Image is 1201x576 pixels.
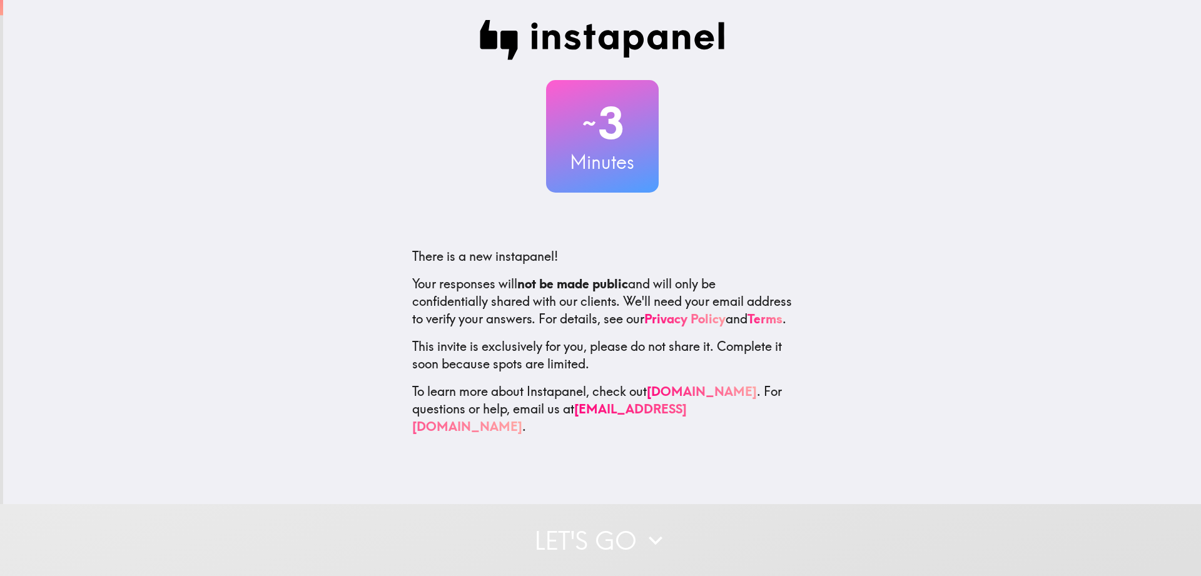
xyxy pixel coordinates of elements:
[747,311,783,326] a: Terms
[412,248,558,264] span: There is a new instapanel!
[580,104,598,142] span: ~
[546,149,659,175] h3: Minutes
[546,98,659,149] h2: 3
[412,383,793,435] p: To learn more about Instapanel, check out . For questions or help, email us at .
[517,276,628,291] b: not be made public
[647,383,757,399] a: [DOMAIN_NAME]
[480,20,725,60] img: Instapanel
[412,401,687,434] a: [EMAIL_ADDRESS][DOMAIN_NAME]
[644,311,726,326] a: Privacy Policy
[412,275,793,328] p: Your responses will and will only be confidentially shared with our clients. We'll need your emai...
[412,338,793,373] p: This invite is exclusively for you, please do not share it. Complete it soon because spots are li...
